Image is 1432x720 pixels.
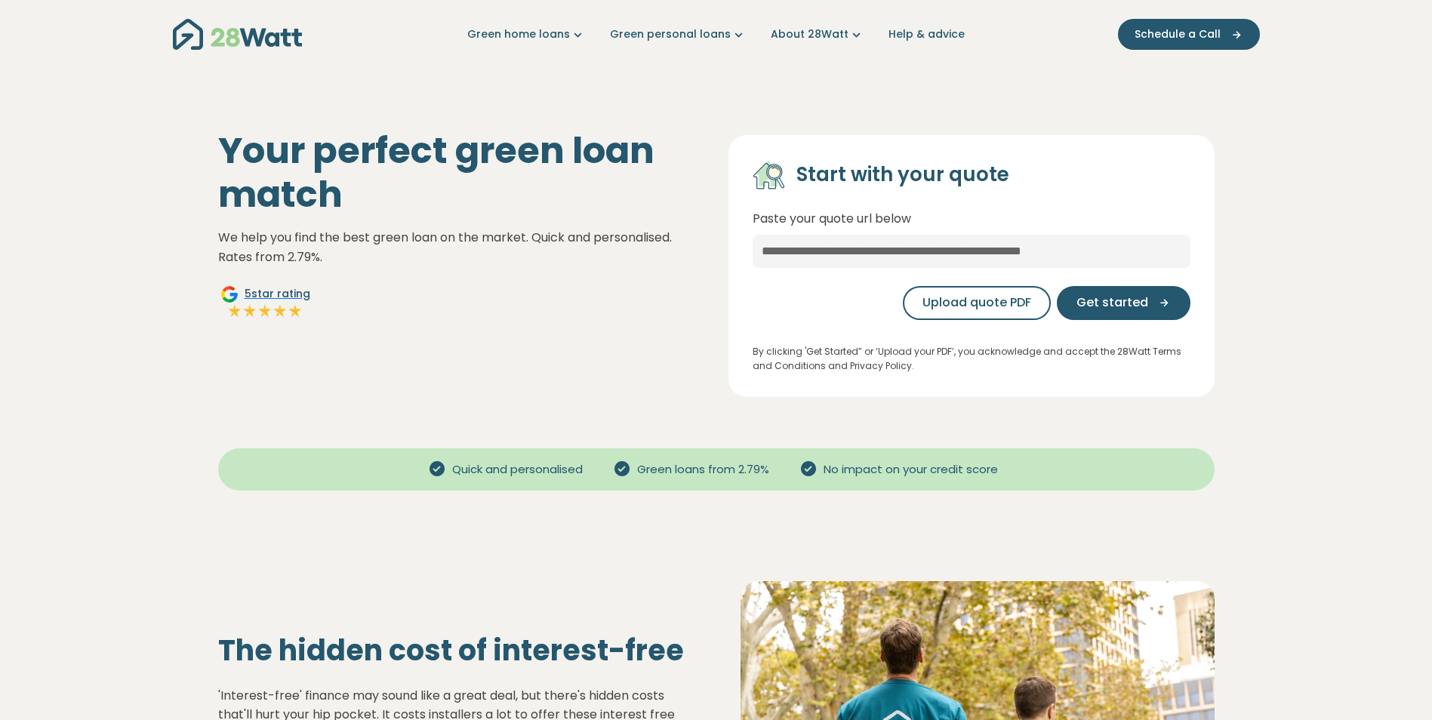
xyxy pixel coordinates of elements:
[173,15,1260,54] nav: Main navigation
[1076,294,1148,312] span: Get started
[288,303,303,318] img: Full star
[610,26,747,42] a: Green personal loans
[467,26,586,42] a: Green home loans
[771,26,864,42] a: About 28Watt
[227,303,242,318] img: Full star
[245,286,310,302] span: 5 star rating
[173,19,302,50] img: 28Watt
[903,286,1051,320] button: Upload quote PDF
[218,633,692,668] h2: The hidden cost of interest-free
[1135,26,1221,42] span: Schedule a Call
[273,303,288,318] img: Full star
[753,344,1190,373] p: By clicking 'Get Started” or ‘Upload your PDF’, you acknowledge and accept the 28Watt Terms and C...
[818,461,1004,478] span: No impact on your credit score
[631,461,775,478] span: Green loans from 2.79%
[257,303,273,318] img: Full star
[218,129,704,216] h1: Your perfect green loan match
[218,228,704,266] p: We help you find the best green loan on the market. Quick and personalised. Rates from 2.79%.
[242,303,257,318] img: Full star
[218,285,313,322] a: Google5star ratingFull starFull starFull starFull starFull star
[1118,19,1260,50] button: Schedule a Call
[753,209,1190,229] p: Paste your quote url below
[888,26,965,42] a: Help & advice
[446,461,589,478] span: Quick and personalised
[220,285,239,303] img: Google
[1057,286,1190,320] button: Get started
[796,162,1009,188] h4: Start with your quote
[922,294,1031,312] span: Upload quote PDF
